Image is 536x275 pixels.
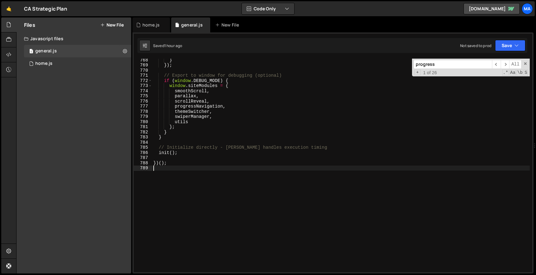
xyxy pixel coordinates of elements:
[522,3,533,14] a: Ma
[517,70,523,76] span: Whole Word Search
[134,99,152,104] div: 776
[502,70,509,76] span: RegExp Search
[24,45,131,57] div: 17131/47264.js
[134,114,152,119] div: 779
[153,43,182,48] div: Saved
[35,48,57,54] div: general.js
[421,70,439,75] span: 1 of 26
[495,40,525,51] button: Save
[509,60,522,69] span: Alt-Enter
[1,1,17,16] a: 🤙
[134,109,152,114] div: 778
[134,104,152,109] div: 777
[17,32,131,45] div: Javascript files
[134,145,152,150] div: 785
[134,135,152,140] div: 783
[134,119,152,125] div: 780
[242,3,294,14] button: Code Only
[134,83,152,89] div: 773
[414,70,421,75] span: Toggle Replace mode
[134,161,152,166] div: 788
[134,155,152,161] div: 787
[134,68,152,73] div: 770
[134,140,152,145] div: 784
[134,94,152,99] div: 775
[142,22,160,28] div: home.js
[509,70,516,76] span: CaseSensitive Search
[134,130,152,135] div: 782
[134,89,152,94] div: 774
[181,22,203,28] div: general.js
[134,124,152,130] div: 781
[134,73,152,78] div: 771
[134,63,152,68] div: 769
[164,43,182,48] div: 1 hour ago
[134,58,152,63] div: 768
[100,22,124,27] button: New File
[501,60,509,69] span: ​
[24,22,35,28] h2: Files
[492,60,501,69] span: ​
[29,49,33,54] span: 1
[414,60,492,69] input: Search for
[35,61,52,66] div: home.js
[460,43,491,48] div: Not saved to prod
[134,166,152,171] div: 789
[134,78,152,84] div: 772
[24,5,67,12] div: CA Strategic Plan
[24,57,131,70] div: 17131/47267.js
[134,150,152,156] div: 786
[524,70,528,76] span: Search In Selection
[215,22,241,28] div: New File
[464,3,520,14] a: [DOMAIN_NAME]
